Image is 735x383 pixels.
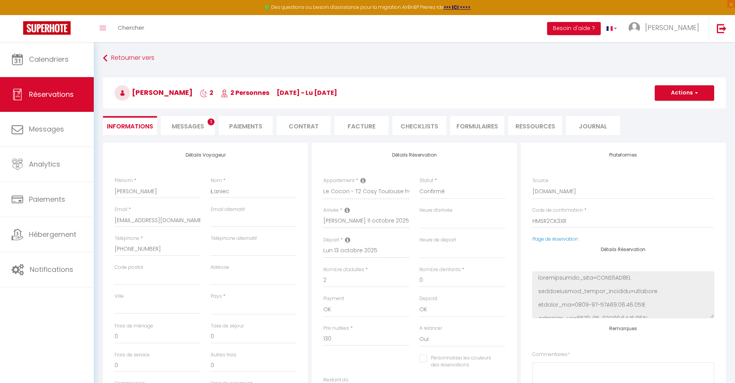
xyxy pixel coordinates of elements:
[29,194,65,204] span: Paiements
[112,15,150,42] a: Chercher
[532,207,583,214] label: Code de confirmation
[211,322,244,330] label: Taxe de séjour
[444,4,471,10] a: >>> ICI <<<<
[29,89,74,99] span: Réservations
[532,326,714,331] h4: Remarques
[323,207,339,214] label: Arrivée
[277,116,331,135] li: Contrat
[200,88,213,97] span: 2
[103,51,726,65] a: Retourner vers
[211,351,237,359] label: Autres frais
[566,116,620,135] li: Journal
[419,266,461,273] label: Nombre d'enfants
[29,124,64,134] span: Messages
[115,351,150,359] label: Frais de service
[532,351,570,358] label: Commentaires
[532,152,714,158] h4: Plateformes
[717,24,727,33] img: logout
[103,116,157,135] li: Informations
[335,116,389,135] li: Facture
[211,264,229,271] label: Adresse
[419,177,433,184] label: Statut
[29,159,60,169] span: Analytics
[115,322,153,330] label: Frais de ménage
[629,22,640,34] img: ...
[508,116,562,135] li: Ressources
[115,264,143,271] label: Code postal
[323,325,349,332] label: Prix nuitées
[547,22,601,35] button: Besoin d'aide ?
[211,177,222,184] label: Nom
[115,235,139,242] label: Téléphone
[221,88,269,97] span: 2 Personnes
[419,236,456,244] label: Heure de départ
[211,235,257,242] label: Téléphone alternatif
[29,229,76,239] span: Hébergement
[419,325,442,332] label: A relancer
[645,23,699,32] span: [PERSON_NAME]
[208,118,215,125] span: 1
[392,116,446,135] li: CHECKLISTS
[532,177,549,184] label: Source
[115,152,296,158] h4: Détails Voyageur
[323,266,364,273] label: Nombre d'adultes
[118,24,144,32] span: Chercher
[115,293,124,300] label: Ville
[532,236,578,242] a: Page de réservation
[115,206,127,213] label: Email
[323,236,339,244] label: Départ
[532,247,714,252] h4: Détails Réservation
[211,293,222,300] label: Pays
[219,116,273,135] li: Paiements
[419,207,453,214] label: Heure d'arrivée
[323,295,344,302] label: Payment
[211,206,245,213] label: Email alternatif
[29,54,69,64] span: Calendriers
[115,88,193,97] span: [PERSON_NAME]
[450,116,504,135] li: FORMULAIRES
[30,265,73,274] span: Notifications
[323,177,355,184] label: Appartement
[419,295,438,302] label: Deposit
[277,88,337,97] span: [DATE] - lu [DATE]
[23,21,71,35] img: Super Booking
[655,85,714,101] button: Actions
[172,122,204,131] span: Messages
[323,152,505,158] h4: Détails Réservation
[115,177,133,184] label: Prénom
[623,15,709,42] a: ... [PERSON_NAME]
